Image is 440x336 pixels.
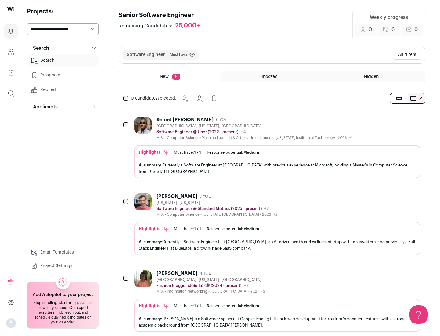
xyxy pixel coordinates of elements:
img: nopic.png [6,318,16,328]
button: Snooze [179,92,191,104]
div: Highlights [139,303,169,309]
span: 1 / 1 [194,304,201,308]
a: Kemet [PERSON_NAME] 6 YOE [GEOGRAPHIC_DATA], [US_STATE], [GEOGRAPHIC_DATA] Software Engineer @ Ub... [134,117,420,178]
div: M.S. - Computer Science (Machine Learning & Artificial Intelligence) - [US_STATE] Institute of Te... [156,135,353,140]
button: Search [27,42,99,54]
p: Fashion Blogger @ Suila水啦 (2024 - present) [156,283,241,288]
span: Hidden [364,75,379,79]
div: Weekly progress [370,14,408,21]
a: Search [27,54,99,67]
button: Open dropdown [6,318,16,328]
div: [GEOGRAPHIC_DATA], [US_STATE], [GEOGRAPHIC_DATA] [156,124,353,129]
div: M.S. - Computer Science - [US_STATE][GEOGRAPHIC_DATA] - 2026 [156,212,277,217]
span: selected: [131,95,176,101]
span: 0 [369,26,372,33]
div: [PERSON_NAME] [156,193,197,199]
span: 10 [172,74,180,80]
div: [PERSON_NAME] is a Software Engineer at Google, leading full stack web development for YouTube's ... [139,316,416,328]
div: Currently a Software Engineer II at [GEOGRAPHIC_DATA], an AI-driven health and wellness startup w... [139,239,416,251]
a: Replied [27,84,99,96]
span: 0 candidates [131,96,158,100]
div: [GEOGRAPHIC_DATA], [US_STATE], [GEOGRAPHIC_DATA] [156,277,265,282]
ul: | [174,304,259,309]
span: +1 [349,136,353,140]
a: Projects [4,24,18,38]
p: Software Engineer @ Uber (2022 - present) [156,130,238,134]
span: +2 [273,213,277,216]
span: 0 [391,26,395,33]
span: Medium [243,150,259,154]
div: [US_STATE], [US_STATE] [156,200,277,205]
span: 6 YOE [216,117,227,122]
span: 4 YOE [200,271,211,276]
span: 0 [414,26,418,33]
span: +2 [261,290,265,293]
span: AI summary: [139,317,162,321]
a: Prospects [27,69,99,81]
span: 1 / 1 [194,227,201,231]
h2: Add Autopilot to your project [33,292,93,298]
img: ebffc8b94a612106133ad1a79c5dcc917f1f343d62299c503ebb759c428adb03.jpg [134,270,152,287]
div: Currently a Software Engineer at [GEOGRAPHIC_DATA] with previous experience at Microsoft, holding... [139,162,416,175]
ul: | [174,227,259,232]
span: AI summary: [139,163,162,167]
p: Software Engineer @ Standard Metrics (2025 - present) [156,206,262,211]
button: Applicants [27,101,99,113]
a: Company and ATS Settings [4,45,18,59]
a: Snoozed [221,71,323,82]
ul: | [174,150,259,155]
span: 7 YOE [200,194,211,199]
p: Applicants [29,103,58,111]
iframe: Help Scout Beacon - Open [409,305,428,324]
a: Company Lists [4,65,18,80]
div: Response potential: [207,150,259,155]
button: Software Engineer [127,52,165,58]
div: Highlights [139,149,169,155]
div: Stop scrolling, start hiring. Just tell us what you need. Our expert recruiters find, reach out, ... [31,300,95,325]
span: New [160,75,169,79]
span: AI summary: [139,240,162,244]
a: Hidden [323,71,425,82]
span: Medium [243,304,259,308]
p: Search [29,45,49,52]
button: All filters [393,50,421,60]
span: +7 [264,206,269,211]
div: M.S. - Information Networking - [GEOGRAPHIC_DATA] - 2021 [156,289,265,294]
button: Add to Prospects [208,92,220,104]
img: wellfound-shorthand-0d5821cbd27db2630d0214b213865d53afaa358527fdda9d0ea32b1df1b89c2c.svg [7,7,14,11]
a: Project Settings [27,260,99,272]
div: Must have: [174,227,201,232]
a: [PERSON_NAME] 7 YOE [US_STATE], [US_STATE] Software Engineer @ Standard Metrics (2025 - present) ... [134,193,420,255]
div: 25,000+ [175,22,200,30]
h1: Senior Software Engineer [119,11,206,20]
a: Add Autopilot to your project Stop scrolling, start hiring. Just tell us what you need. Our exper... [27,282,99,329]
div: Must have: [174,304,201,309]
span: Remaining Candidates: [119,22,173,30]
div: Must have: [174,150,201,155]
div: Kemet [PERSON_NAME] [156,117,214,123]
span: 1 / 1 [194,150,201,154]
span: Must have [170,52,187,57]
div: Highlights [139,226,169,232]
span: Snoozed [260,75,278,79]
a: [PERSON_NAME] 4 YOE [GEOGRAPHIC_DATA], [US_STATE], [GEOGRAPHIC_DATA] Fashion Blogger @ Suila水啦 (2... [134,270,420,332]
span: +4 [241,130,246,134]
img: 1700075415515 [134,193,152,210]
span: +7 [244,283,249,288]
span: Medium [243,227,259,231]
button: Hide [193,92,206,104]
div: Response potential: [207,304,259,309]
img: 1d26598260d5d9f7a69202d59cf331847448e6cffe37083edaed4f8fc8795bfe [134,117,152,134]
a: Email Templates [27,246,99,258]
div: Response potential: [207,227,259,232]
div: [PERSON_NAME] [156,270,197,276]
h2: Projects: [27,7,99,16]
